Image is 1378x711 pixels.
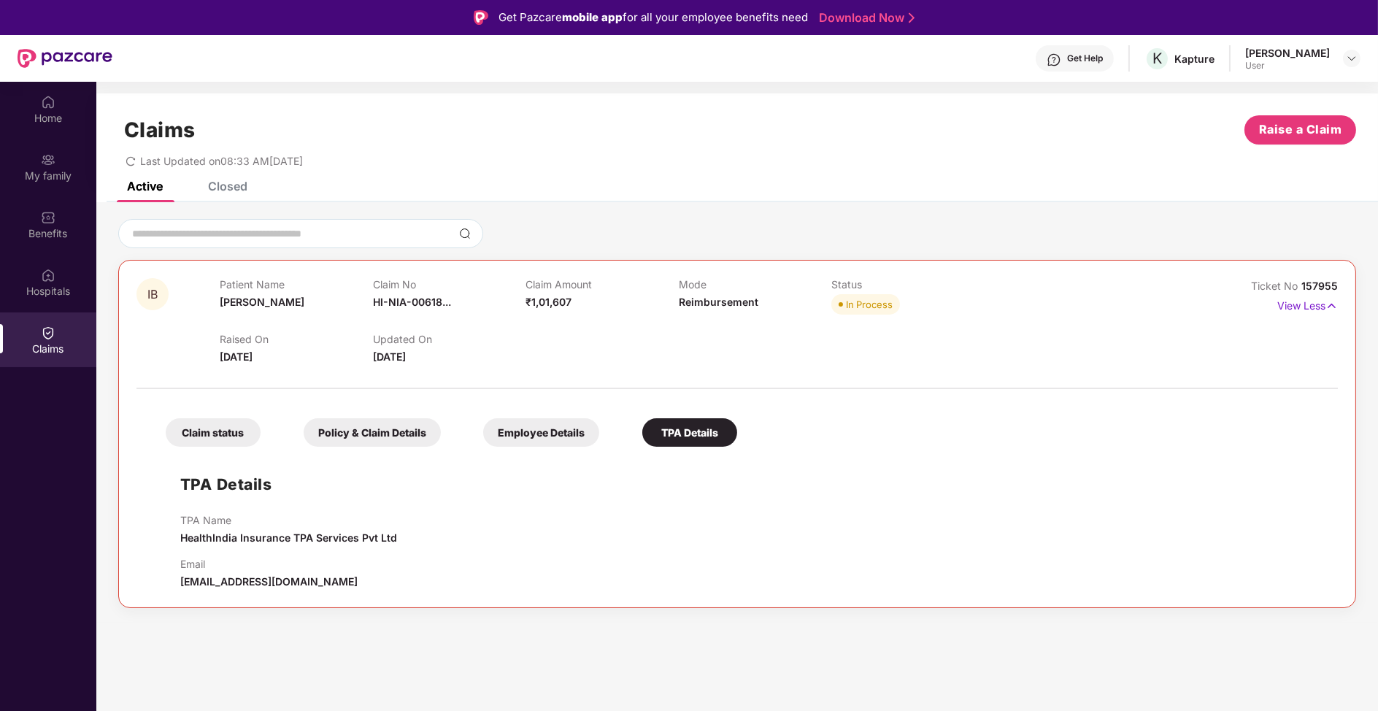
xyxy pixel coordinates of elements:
strong: mobile app [562,10,623,24]
img: svg+xml;base64,PHN2ZyB4bWxucz0iaHR0cDovL3d3dy53My5vcmcvMjAwMC9zdmciIHdpZHRoPSIxNyIgaGVpZ2h0PSIxNy... [1325,298,1338,314]
img: svg+xml;base64,PHN2ZyBpZD0iSG9zcGl0YWxzIiB4bWxucz0iaHR0cDovL3d3dy53My5vcmcvMjAwMC9zdmciIHdpZHRoPS... [41,268,55,283]
p: Status [831,278,985,291]
img: svg+xml;base64,PHN2ZyBpZD0iQ2xhaW0iIHhtbG5zPSJodHRwOi8vd3d3LnczLm9yZy8yMDAwL3N2ZyIgd2lkdGg9IjIwIi... [41,326,55,340]
p: TPA Name [180,514,397,526]
span: [DATE] [220,350,253,363]
div: Closed [208,179,247,193]
img: New Pazcare Logo [18,49,112,68]
span: Reimbursement [679,296,758,308]
p: View Less [1277,294,1338,314]
div: Active [127,179,163,193]
span: [EMAIL_ADDRESS][DOMAIN_NAME] [180,575,358,588]
p: Patient Name [220,278,373,291]
div: TPA Details [642,418,737,447]
span: 157955 [1301,280,1338,292]
span: HealthIndia Insurance TPA Services Pvt Ltd [180,531,397,544]
span: Last Updated on 08:33 AM[DATE] [140,155,303,167]
a: Download Now [819,10,910,26]
div: Policy & Claim Details [304,418,441,447]
div: Get Pazcare for all your employee benefits need [499,9,808,26]
span: Raise a Claim [1259,120,1342,139]
p: Raised On [220,333,373,345]
img: svg+xml;base64,PHN2ZyB3aWR0aD0iMjAiIGhlaWdodD0iMjAiIHZpZXdCb3g9IjAgMCAyMCAyMCIgZmlsbD0ibm9uZSIgeG... [41,153,55,167]
span: ₹1,01,607 [526,296,571,308]
img: svg+xml;base64,PHN2ZyBpZD0iU2VhcmNoLTMyeDMyIiB4bWxucz0iaHR0cDovL3d3dy53My5vcmcvMjAwMC9zdmciIHdpZH... [459,228,471,239]
span: redo [126,155,136,167]
span: HI-NIA-00618... [373,296,451,308]
p: Email [180,558,358,570]
p: Claim No [373,278,526,291]
p: Mode [679,278,832,291]
button: Raise a Claim [1244,115,1356,145]
h1: TPA Details [180,472,272,496]
div: In Process [846,297,893,312]
span: [DATE] [373,350,406,363]
span: [PERSON_NAME] [220,296,304,308]
img: svg+xml;base64,PHN2ZyBpZD0iSGVscC0zMngzMiIgeG1sbnM9Imh0dHA6Ly93d3cudzMub3JnLzIwMDAvc3ZnIiB3aWR0aD... [1047,53,1061,67]
img: Logo [474,10,488,25]
span: IB [147,288,158,301]
img: svg+xml;base64,PHN2ZyBpZD0iSG9tZSIgeG1sbnM9Imh0dHA6Ly93d3cudzMub3JnLzIwMDAvc3ZnIiB3aWR0aD0iMjAiIG... [41,95,55,109]
img: svg+xml;base64,PHN2ZyBpZD0iRHJvcGRvd24tMzJ4MzIiIHhtbG5zPSJodHRwOi8vd3d3LnczLm9yZy8yMDAwL3N2ZyIgd2... [1346,53,1358,64]
p: Claim Amount [526,278,679,291]
span: K [1152,50,1162,67]
span: Ticket No [1251,280,1301,292]
h1: Claims [124,118,196,142]
div: Kapture [1174,52,1215,66]
img: svg+xml;base64,PHN2ZyBpZD0iQmVuZWZpdHMiIHhtbG5zPSJodHRwOi8vd3d3LnczLm9yZy8yMDAwL3N2ZyIgd2lkdGg9Ij... [41,210,55,225]
p: Updated On [373,333,526,345]
div: Claim status [166,418,261,447]
div: Employee Details [483,418,599,447]
div: User [1245,60,1330,72]
img: Stroke [909,10,915,26]
div: Get Help [1067,53,1103,64]
div: [PERSON_NAME] [1245,46,1330,60]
